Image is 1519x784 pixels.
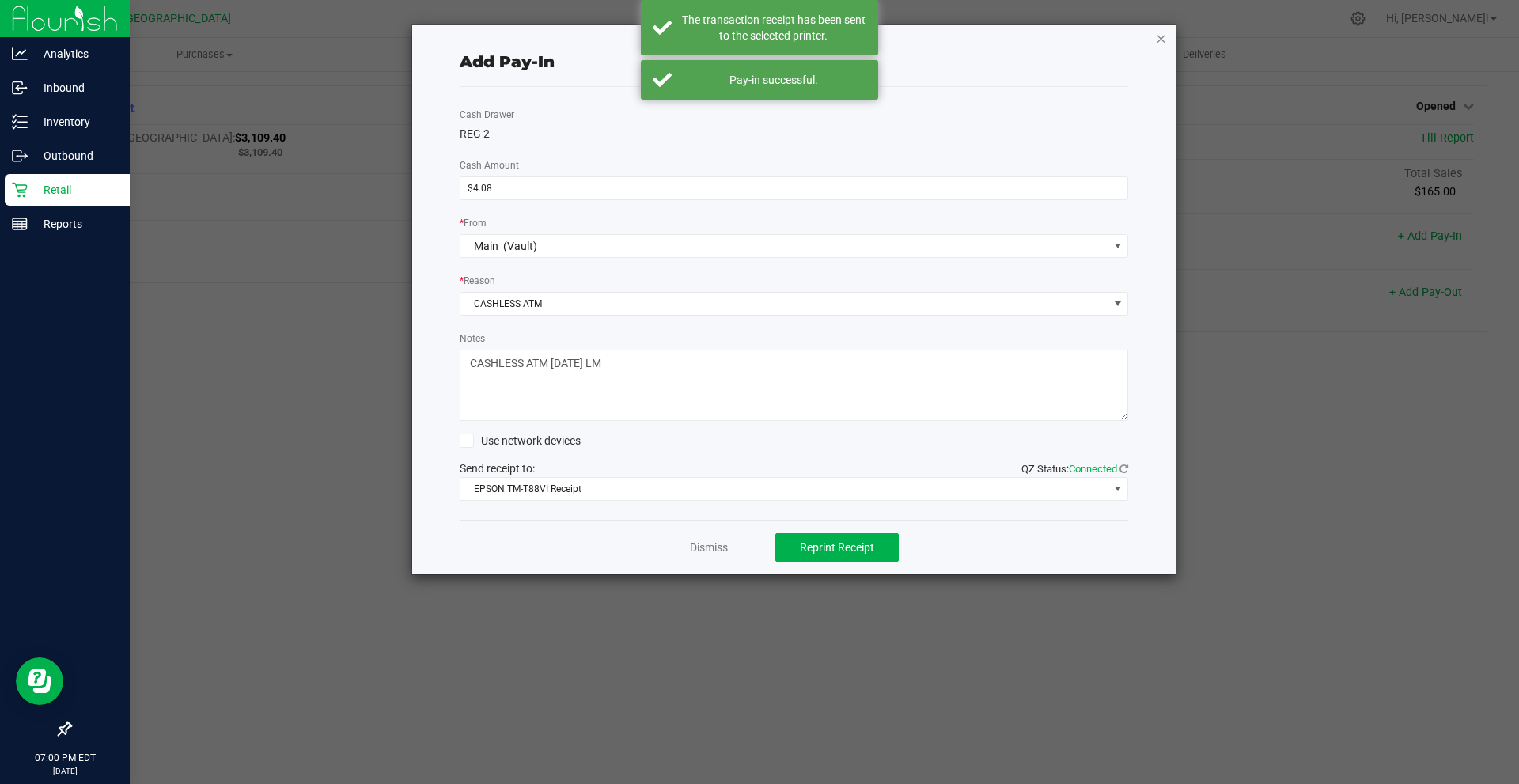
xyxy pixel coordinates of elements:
div: The transaction receipt has been sent to the selected printer. [680,12,866,44]
label: Use network devices [460,433,581,449]
label: Reason [460,274,495,288]
inline-svg: Inventory [12,114,28,130]
div: REG 2 [460,126,1129,142]
label: Notes [460,331,485,346]
inline-svg: Inbound [12,80,28,96]
p: Retail [28,180,123,199]
span: Connected [1069,463,1117,475]
p: Inventory [28,112,123,131]
p: Inbound [28,78,123,97]
a: Dismiss [690,540,728,556]
p: 07:00 PM EDT [7,751,123,765]
label: From [460,216,487,230]
p: Outbound [28,146,123,165]
div: Add Pay-In [460,50,555,74]
p: [DATE] [7,765,123,777]
label: Cash Drawer [460,108,514,122]
span: Reprint Receipt [800,541,874,554]
span: CASHLESS ATM [460,293,1108,315]
inline-svg: Retail [12,182,28,198]
inline-svg: Outbound [12,148,28,164]
inline-svg: Reports [12,216,28,232]
span: EPSON TM-T88VI Receipt [460,478,1108,500]
button: Reprint Receipt [775,533,899,562]
span: Cash Amount [460,160,519,171]
p: Reports [28,214,123,233]
span: Main [474,240,498,252]
p: Analytics [28,44,123,63]
inline-svg: Analytics [12,46,28,62]
span: (Vault) [503,240,537,252]
div: Pay-in successful. [680,72,866,88]
span: QZ Status: [1021,463,1128,475]
span: Send receipt to: [460,462,535,475]
iframe: Resource center [16,657,63,705]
